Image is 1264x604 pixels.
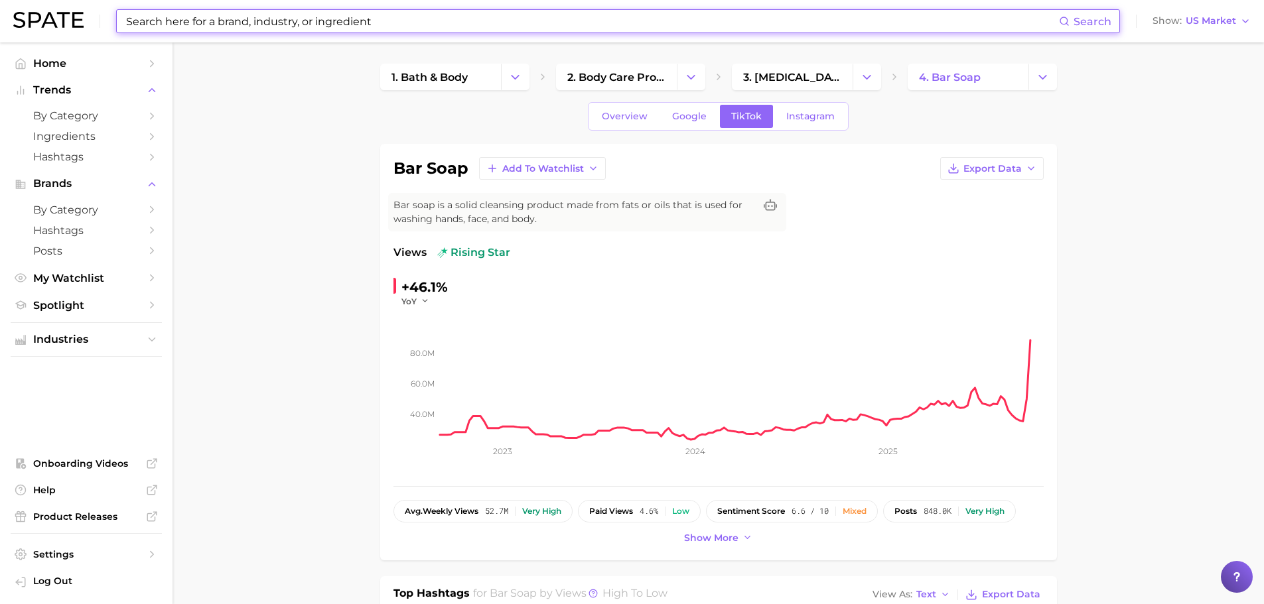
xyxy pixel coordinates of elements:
[883,500,1016,522] button: posts848.0kVery high
[869,586,954,603] button: View AsText
[493,446,512,456] tspan: 2023
[1149,13,1254,30] button: ShowUS Market
[677,64,705,90] button: Change Category
[33,109,139,122] span: by Category
[393,198,754,226] span: Bar soap is a solid cleansing product made from fats or oils that is used for washing hands, face...
[11,268,162,288] a: My Watchlist
[720,105,773,128] a: TikTok
[567,71,666,84] span: 2. body care products
[894,507,917,516] span: posts
[743,71,841,84] span: 3. [MEDICAL_DATA] products
[33,84,139,96] span: Trends
[33,204,139,216] span: by Category
[853,64,881,90] button: Change Category
[411,379,435,389] tspan: 60.0m
[479,157,606,180] button: Add to Watchlist
[578,500,701,522] button: paid views4.6%Low
[33,224,139,237] span: Hashtags
[591,105,659,128] a: Overview
[11,453,162,473] a: Onboarding Videos
[965,507,1005,516] div: Very high
[717,507,785,516] span: sentiment score
[11,174,162,194] button: Brands
[11,200,162,220] a: by Category
[878,446,897,456] tspan: 2025
[775,105,846,128] a: Instagram
[706,500,878,522] button: sentiment score6.6 / 10Mixed
[393,160,468,176] h1: bar soap
[33,575,151,587] span: Log Out
[437,245,510,261] span: rising star
[962,585,1043,604] button: Export Data
[33,178,139,190] span: Brands
[522,507,561,516] div: Very high
[13,12,84,28] img: SPATE
[11,53,162,74] a: Home
[380,64,501,90] a: 1. bath & body
[672,111,707,122] span: Google
[401,276,448,298] div: +46.1%
[401,296,417,307] span: YoY
[437,247,448,258] img: rising star
[1028,64,1057,90] button: Change Category
[501,64,529,90] button: Change Category
[401,296,430,307] button: YoY
[490,587,537,599] span: bar soap
[919,71,981,84] span: 4. bar soap
[732,64,853,90] a: 3. [MEDICAL_DATA] products
[410,348,435,358] tspan: 80.0m
[33,548,139,560] span: Settings
[11,507,162,526] a: Product Releases
[684,532,738,544] span: Show more
[873,591,912,598] span: View As
[924,507,951,516] span: 848.0k
[33,333,139,345] span: Industries
[556,64,677,90] a: 2. body care products
[33,484,139,496] span: Help
[405,506,423,516] abbr: average
[11,105,162,126] a: by Category
[405,507,478,516] span: weekly views
[786,111,835,122] span: Instagram
[33,151,139,163] span: Hashtags
[963,163,1022,174] span: Export Data
[11,80,162,100] button: Trends
[916,591,936,598] span: Text
[125,10,1059,32] input: Search here for a brand, industry, or ingredient
[685,446,705,456] tspan: 2024
[33,457,139,469] span: Onboarding Videos
[473,585,667,604] h2: for by Views
[982,589,1040,600] span: Export Data
[843,507,867,516] div: Mixed
[661,105,718,128] a: Google
[792,507,829,516] span: 6.6 / 10
[11,241,162,261] a: Posts
[602,587,667,599] span: high to low
[393,245,427,261] span: Views
[672,507,689,516] div: Low
[33,130,139,143] span: Ingredients
[33,245,139,257] span: Posts
[681,529,756,547] button: Show more
[33,272,139,284] span: My Watchlist
[11,220,162,241] a: Hashtags
[602,111,648,122] span: Overview
[11,147,162,167] a: Hashtags
[731,111,762,122] span: TikTok
[393,500,573,522] button: avg.weekly views52.7mVery high
[1153,17,1182,25] span: Show
[33,57,139,70] span: Home
[640,507,658,516] span: 4.6%
[33,511,139,522] span: Product Releases
[485,507,508,516] span: 52.7m
[410,409,435,419] tspan: 40.0m
[11,480,162,500] a: Help
[502,163,584,174] span: Add to Watchlist
[11,544,162,564] a: Settings
[33,299,139,312] span: Spotlight
[11,571,162,593] a: Log out. Currently logged in with e-mail anna.katsnelson@mane.com.
[589,507,633,516] span: paid views
[1186,17,1236,25] span: US Market
[391,71,468,84] span: 1. bath & body
[1074,15,1111,28] span: Search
